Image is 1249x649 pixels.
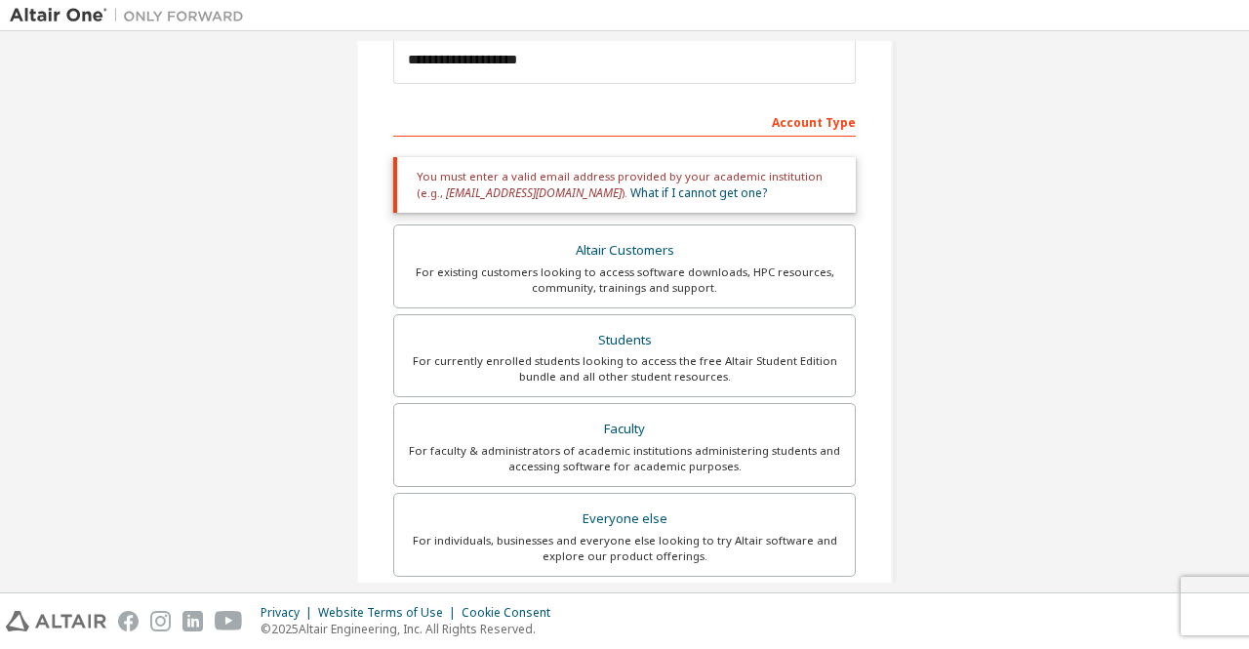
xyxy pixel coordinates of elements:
div: For currently enrolled students looking to access the free Altair Student Edition bundle and all ... [406,353,843,385]
div: For faculty & administrators of academic institutions administering students and accessing softwa... [406,443,843,474]
div: Privacy [261,605,318,621]
div: For individuals, businesses and everyone else looking to try Altair software and explore our prod... [406,533,843,564]
div: Everyone else [406,506,843,533]
img: Altair One [10,6,254,25]
div: Website Terms of Use [318,605,462,621]
div: For existing customers looking to access software downloads, HPC resources, community, trainings ... [406,264,843,296]
div: Students [406,327,843,354]
div: Faculty [406,416,843,443]
img: altair_logo.svg [6,611,106,631]
div: Altair Customers [406,237,843,264]
div: Account Type [393,105,856,137]
span: [EMAIL_ADDRESS][DOMAIN_NAME] [446,184,622,201]
p: © 2025 Altair Engineering, Inc. All Rights Reserved. [261,621,562,637]
img: linkedin.svg [182,611,203,631]
img: youtube.svg [215,611,243,631]
div: Cookie Consent [462,605,562,621]
a: What if I cannot get one? [630,184,767,201]
div: You must enter a valid email address provided by your academic institution (e.g., ). [393,157,856,213]
img: facebook.svg [118,611,139,631]
img: instagram.svg [150,611,171,631]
